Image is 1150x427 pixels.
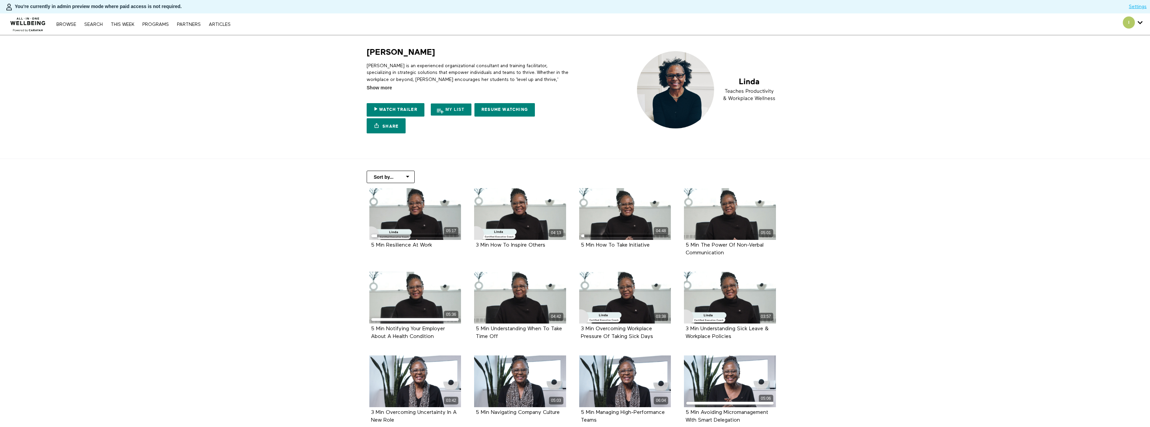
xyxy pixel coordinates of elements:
[139,22,172,27] a: PROGRAMS
[444,397,458,404] div: 03:42
[476,326,562,339] a: 5 Min Understanding When To Take Time Off
[444,227,458,235] div: 05:17
[579,355,671,407] a: 5 Min Managing High-Performance Teams 06:04
[581,410,665,423] a: 5 Min Managing High-Performance Teams
[369,355,461,407] a: 3 Min Overcoming Uncertainty In A New Role 03:42
[431,103,472,116] button: My list
[654,397,668,404] div: 06:04
[581,243,650,248] a: 5 Min How To Take Initiative
[81,22,106,27] a: Search
[549,229,563,237] div: 04:13
[369,188,461,240] a: 5 Min Resilience At Work 05:17
[474,188,566,240] a: 3 Min How To Inspire Others 04:13
[371,326,445,339] a: 5 Min Notifying Your Employer About A Health Condition
[474,355,566,407] a: 5 Min Navigating Company Culture 05:03
[476,243,545,248] a: 3 Min How To Inspire Others
[686,243,764,256] strong: 5 Min The Power Of Non-Verbal Communication
[631,47,783,133] img: Linda
[474,103,535,117] a: Resume Watching
[686,326,769,339] a: 3 Min Understanding Sick Leave & Workplace Policies
[549,397,563,404] div: 05:03
[579,272,671,324] a: 3 Min Overcoming Workplace Pressure Of Taking Sick Days 03:38
[654,227,668,235] div: 04:48
[371,410,457,423] a: 3 Min Overcoming Uncertainty In A New Role
[579,188,671,240] a: 5 Min How To Take Initiative 04:48
[686,243,764,255] a: 5 Min The Power Of Non-Verbal Communication
[205,22,234,27] a: ARTICLES
[1129,3,1147,10] a: Settings
[367,103,424,117] a: Watch Trailer
[474,272,566,324] a: 5 Min Understanding When To Take Time Off 04:42
[654,313,668,321] div: 03:38
[1118,13,1148,35] div: Secondary
[53,22,80,27] a: Browse
[759,395,773,402] div: 05:06
[53,21,234,28] nav: Primary
[686,410,768,423] a: 5 Min Avoiding Micromanagement With Smart Delegation
[8,12,48,33] img: CARAVAN
[684,272,776,324] a: 3 Min Understanding Sick Leave & Workplace Policies 03:57
[759,313,773,321] div: 03:57
[476,410,560,415] a: 5 Min Navigating Company Culture
[367,118,406,133] a: Share
[367,84,392,91] span: Show more
[371,243,432,248] a: 5 Min Resilience At Work
[174,22,204,27] a: PARTNERS
[5,3,13,11] img: person-bdfc0eaa9744423c596e6e1c01710c89950b1dff7c83b5d61d716cfd8139584f.svg
[684,188,776,240] a: 5 Min The Power Of Non-Verbal Communication 05:01
[367,62,572,90] p: [PERSON_NAME] is an experienced organizational consultant and training facilitator, specializing ...
[759,229,773,237] div: 05:01
[369,272,461,324] a: 5 Min Notifying Your Employer About A Health Condition 05:36
[444,311,458,318] div: 05:36
[549,313,563,321] div: 04:42
[107,22,138,27] a: THIS WEEK
[684,355,776,407] a: 5 Min Avoiding Micromanagement With Smart Delegation 05:06
[367,47,435,57] h1: [PERSON_NAME]
[581,326,653,339] a: 3 Min Overcoming Workplace Pressure Of Taking Sick Days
